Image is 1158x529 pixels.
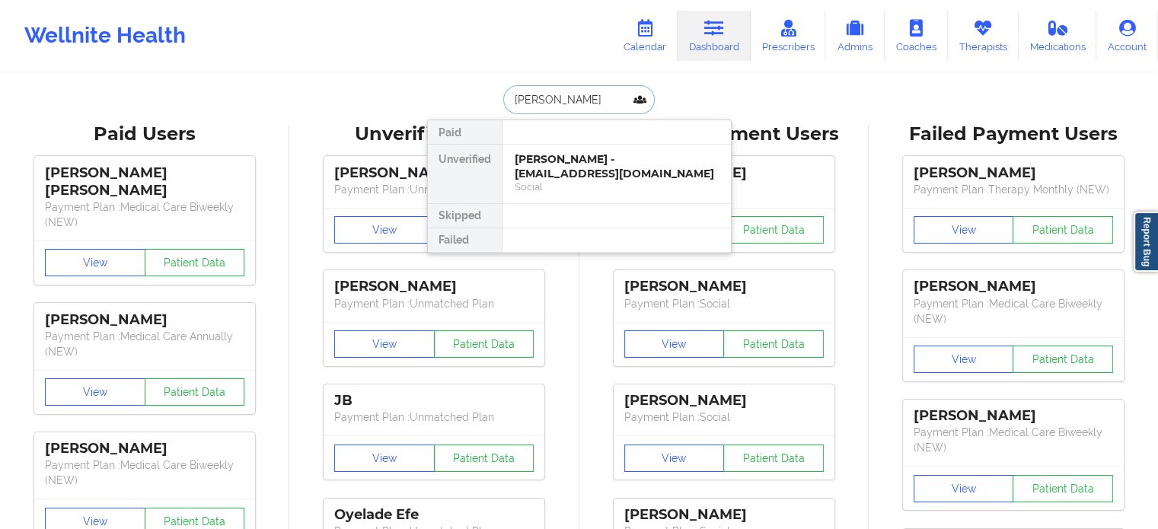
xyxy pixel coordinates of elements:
a: Account [1096,11,1158,61]
div: [PERSON_NAME] [624,392,824,409]
div: [PERSON_NAME] [914,407,1113,425]
div: JB [334,392,534,409]
a: Admins [825,11,885,61]
button: Patient Data [145,249,245,276]
div: Failed [428,228,502,253]
a: Medications [1019,11,1097,61]
div: Paid [428,120,502,145]
a: Coaches [885,11,948,61]
button: View [334,445,435,472]
div: Paid Users [11,123,279,146]
p: Payment Plan : Unmatched Plan [334,296,534,311]
a: Report Bug [1134,212,1158,272]
a: Dashboard [678,11,751,61]
div: [PERSON_NAME] [45,440,244,457]
button: Patient Data [434,445,534,472]
a: Calendar [612,11,678,61]
button: Patient Data [723,330,824,358]
button: View [334,216,435,244]
button: View [914,346,1014,373]
button: View [624,445,725,472]
button: Patient Data [1013,475,1113,502]
button: View [45,378,145,406]
button: View [914,216,1014,244]
a: Prescribers [751,11,826,61]
div: [PERSON_NAME] [914,164,1113,182]
div: Skipped [428,204,502,228]
p: Payment Plan : Medical Care Biweekly (NEW) [45,199,244,230]
button: View [914,475,1014,502]
div: Social [515,180,719,193]
p: Payment Plan : Medical Care Biweekly (NEW) [914,425,1113,455]
p: Payment Plan : Medical Care Biweekly (NEW) [914,296,1113,327]
button: View [45,249,145,276]
div: [PERSON_NAME] [PERSON_NAME] [45,164,244,199]
button: View [624,330,725,358]
button: Patient Data [723,445,824,472]
div: Failed Payment Users [879,123,1147,146]
div: Unverified Users [300,123,568,146]
a: Therapists [948,11,1019,61]
div: [PERSON_NAME] - [EMAIL_ADDRESS][DOMAIN_NAME] [515,152,719,180]
p: Payment Plan : Therapy Monthly (NEW) [914,182,1113,197]
div: Unverified [428,145,502,204]
button: View [334,330,435,358]
button: Patient Data [145,378,245,406]
button: Patient Data [723,216,824,244]
p: Payment Plan : Medical Care Annually (NEW) [45,329,244,359]
div: [PERSON_NAME] [624,278,824,295]
p: Payment Plan : Medical Care Biweekly (NEW) [45,457,244,488]
button: Patient Data [1013,346,1113,373]
div: [PERSON_NAME] [334,278,534,295]
div: [PERSON_NAME] [914,278,1113,295]
p: Payment Plan : Unmatched Plan [334,409,534,425]
div: [PERSON_NAME] [45,311,244,329]
div: [PERSON_NAME] [334,164,534,182]
p: Payment Plan : Social [624,409,824,425]
button: Patient Data [1013,216,1113,244]
div: [PERSON_NAME] [624,506,824,524]
div: Oyelade Efe [334,506,534,524]
button: Patient Data [434,330,534,358]
p: Payment Plan : Social [624,296,824,311]
p: Payment Plan : Unmatched Plan [334,182,534,197]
